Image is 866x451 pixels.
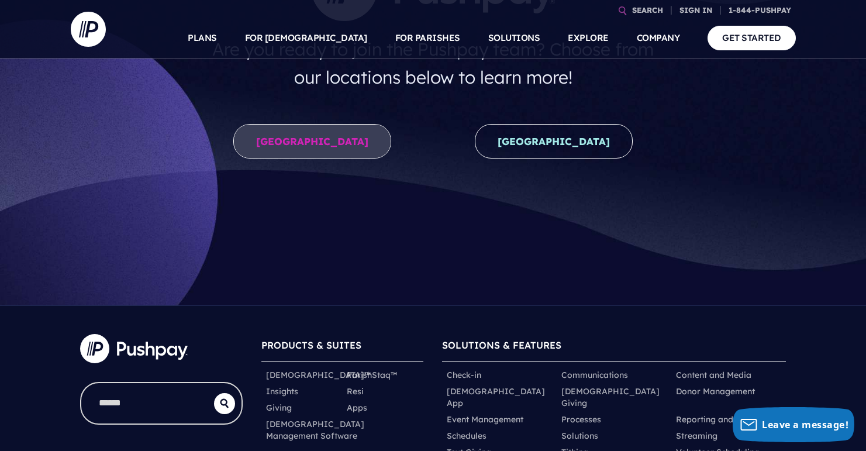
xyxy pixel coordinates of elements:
[395,18,460,58] a: FOR PARISHES
[561,385,667,409] a: [DEMOGRAPHIC_DATA] Giving
[447,414,523,425] a: Event Management
[347,369,397,381] a: ParishStaq™
[447,430,487,442] a: Schedules
[188,18,217,58] a: PLANS
[561,430,598,442] a: Solutions
[266,402,292,414] a: Giving
[347,402,367,414] a: Apps
[266,418,364,442] a: [DEMOGRAPHIC_DATA] Management Software
[637,18,680,58] a: COMPANY
[447,385,552,409] a: [DEMOGRAPHIC_DATA] App
[762,418,848,431] span: Leave a message!
[676,414,768,425] a: Reporting and Insights
[475,124,633,159] a: [GEOGRAPHIC_DATA]
[676,385,755,397] a: Donor Management
[233,124,391,159] a: [GEOGRAPHIC_DATA]
[245,18,367,58] a: FOR [DEMOGRAPHIC_DATA]
[488,18,540,58] a: SOLUTIONS
[266,385,298,397] a: Insights
[733,407,854,442] button: Leave a message!
[347,385,364,397] a: Resi
[442,334,786,362] h6: SOLUTIONS & FEATURES
[561,369,628,381] a: Communications
[261,334,424,362] h6: PRODUCTS & SUITES
[201,30,665,96] h4: Are you ready to join the Pushpay team? Choose from our locations below to learn more!
[676,430,717,442] a: Streaming
[676,369,751,381] a: Content and Media
[266,369,371,381] a: [DEMOGRAPHIC_DATA]™
[561,414,601,425] a: Processes
[568,18,609,58] a: EXPLORE
[708,26,796,50] a: GET STARTED
[447,369,481,381] a: Check-in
